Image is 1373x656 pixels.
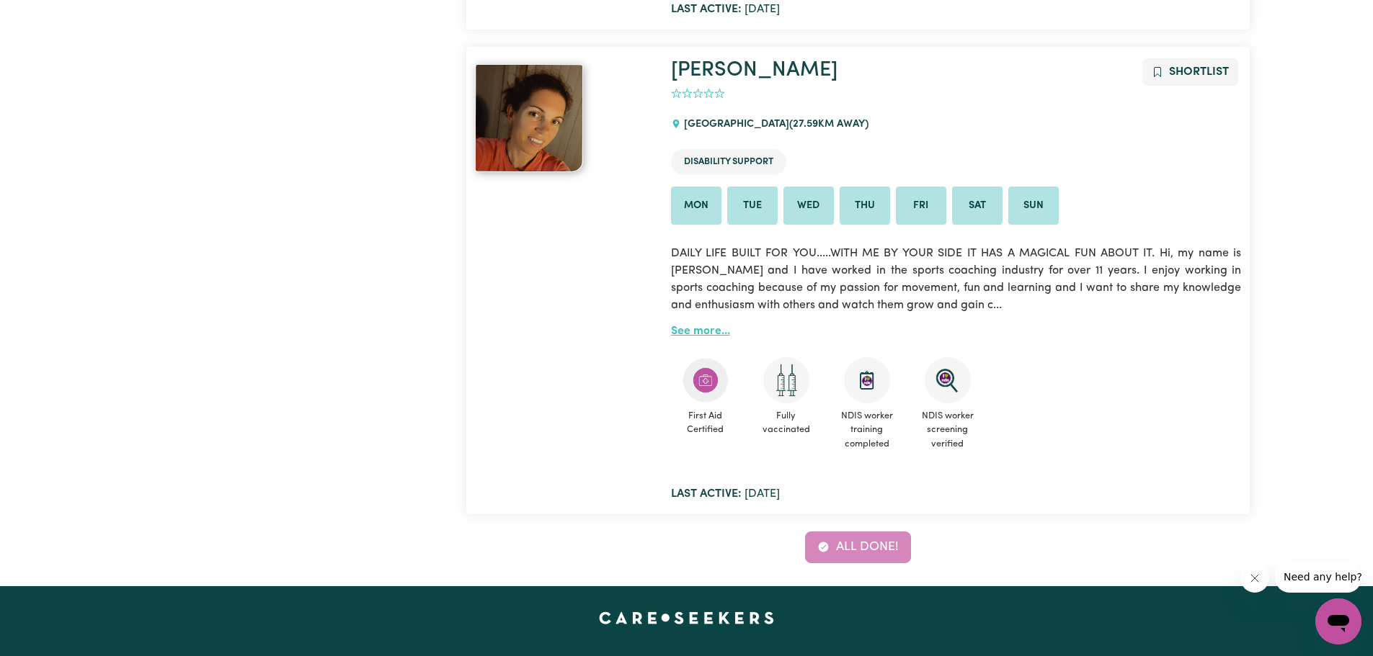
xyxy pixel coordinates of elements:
li: Disability Support [671,149,786,174]
img: NDIS Worker Screening Verified [925,357,971,403]
li: Available on Thu [840,187,890,225]
li: Available on Fri [896,187,946,225]
b: Last active: [671,4,742,15]
div: add rating by typing an integer from 0 to 5 or pressing arrow keys [671,86,725,102]
a: Careseekers home page [599,612,774,624]
li: Available on Wed [783,187,834,225]
span: ( 27.59 km away) [789,119,868,130]
a: [PERSON_NAME] [671,60,837,81]
iframe: Message from company [1275,561,1361,593]
li: Available on Sun [1008,187,1059,225]
span: [DATE] [671,488,780,500]
button: Add to shortlist [1142,58,1238,86]
li: Available on Sat [952,187,1003,225]
span: Fully vaccinated [752,403,821,442]
span: [DATE] [671,4,780,15]
iframe: Button to launch messaging window [1315,598,1361,644]
li: Available on Tue [727,187,778,225]
img: CS Academy: Introduction to NDIS Worker Training course completed [844,357,890,403]
p: DAILY LIFE BUILT FOR YOU.....WITH ME BY YOUR SIDE IT HAS A MAGICAL FUN ABOUT IT. Hi, my name is [... [671,236,1241,323]
span: First Aid Certified [671,403,740,442]
a: See more... [671,325,730,337]
span: Need any help? [9,10,87,22]
img: View Angela's profile [475,64,583,172]
a: Angela [475,64,654,172]
img: Care and support worker has completed First Aid Certification [683,357,729,403]
li: Available on Mon [671,187,721,225]
span: NDIS worker screening verified [913,403,982,457]
iframe: Close message [1240,564,1269,593]
div: [GEOGRAPHIC_DATA] [671,105,877,144]
span: Shortlist [1169,66,1229,78]
img: Care and support worker has received 2 doses of COVID-19 vaccine [763,357,809,403]
b: Last active: [671,488,742,500]
span: NDIS worker training completed [832,403,902,457]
